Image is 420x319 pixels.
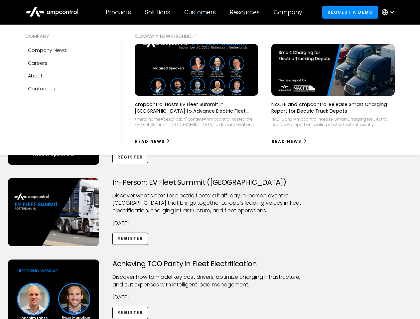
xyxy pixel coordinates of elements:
div: <meta name="description" content="Ampcontrol hosted the EV Fleet Summit in [GEOGRAPHIC_DATA] to d... [135,117,258,127]
div: Solutions [145,9,170,16]
a: Read News [271,136,308,147]
div: Resources [230,9,260,16]
h3: Achieving TCO Parity in Fleet Electrification [112,260,308,268]
p: ​Discover what’s next for electric fleets: a half-day in-person event in [GEOGRAPHIC_DATA] that b... [112,192,308,214]
p: [DATE] [112,220,308,227]
a: Contact Us [25,82,108,95]
a: Register [112,307,148,319]
div: Customers [184,9,216,16]
div: About [28,72,43,79]
a: Register [112,233,148,245]
a: Careers [25,57,108,69]
div: Contact Us [28,85,55,92]
a: Register [112,151,148,163]
a: Company news [25,44,108,56]
div: Company [274,9,302,16]
a: Request a demo [322,6,378,18]
a: Read News [135,136,171,147]
div: Products [106,9,131,16]
p: Ampcontrol Hosts EV Fleet Summit in [GEOGRAPHIC_DATA] to Advance Electric Fleet Management in [GE... [135,101,258,114]
div: Read News [272,139,302,145]
p: [DATE] [112,294,308,301]
div: Read News [135,139,165,145]
div: NACFE and Ampcontrol release 'Smart Charging for Electric Depots'—a report on scaling electric fl... [271,117,395,127]
div: Company news [28,47,67,54]
p: NACFE and Ampcontrol Release Smart Charging Report for Electric Truck Depots [271,101,395,114]
p: Discover how to model key cost drivers, optimize charging infrastructure, and cut expenses with i... [112,273,308,288]
h3: In-Person: EV Fleet Summit ([GEOGRAPHIC_DATA]) [112,178,308,187]
div: Careers [28,59,48,67]
a: About [25,69,108,82]
div: COMPANY NEWS Highlight [135,33,395,40]
div: COMPANY [25,33,108,40]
